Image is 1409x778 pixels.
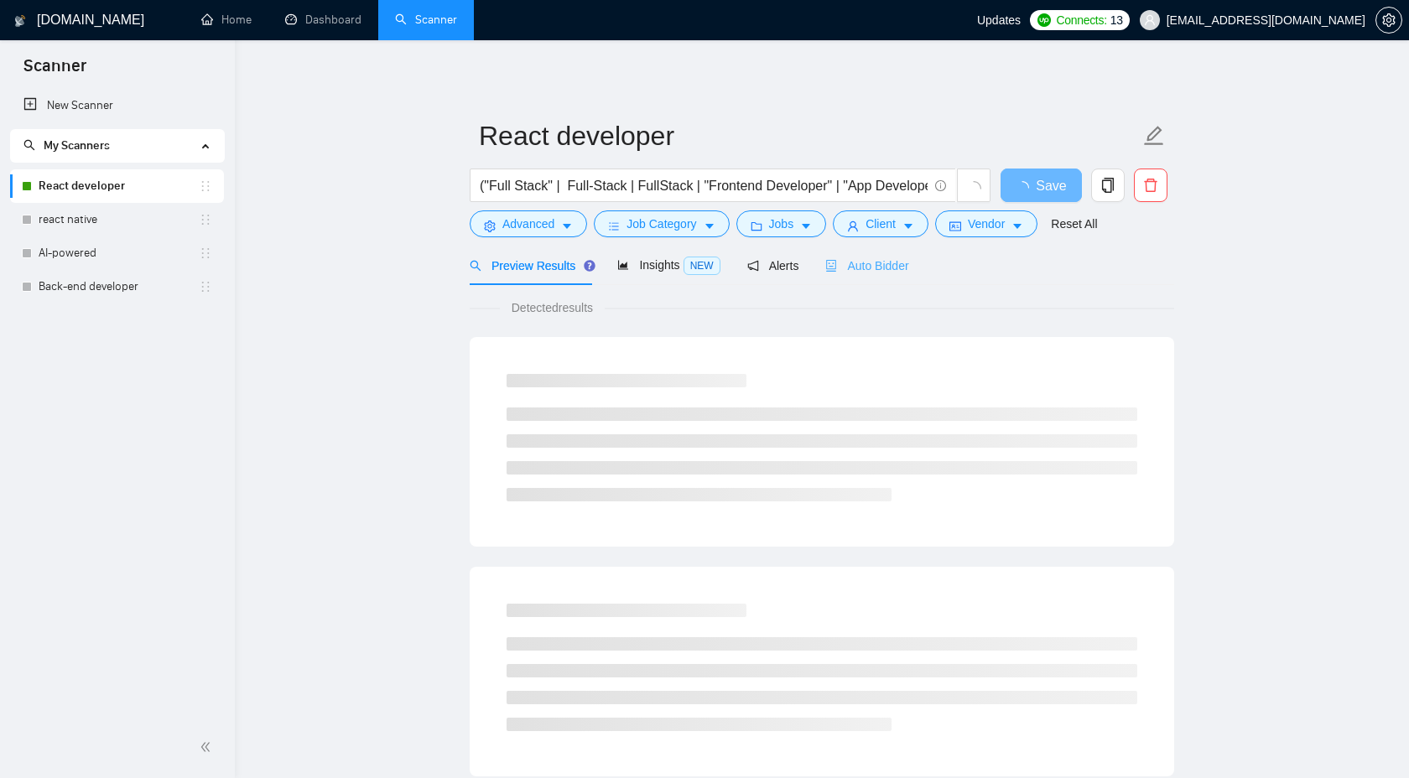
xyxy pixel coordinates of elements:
button: delete [1134,169,1167,202]
button: barsJob Categorycaret-down [594,210,729,237]
span: caret-down [902,220,914,232]
span: Advanced [502,215,554,233]
span: Vendor [968,215,1005,233]
button: setting [1375,7,1402,34]
span: NEW [684,257,720,275]
span: user [847,220,859,232]
span: Insights [617,258,720,272]
span: setting [1376,13,1401,27]
a: react native [39,203,199,236]
span: holder [199,280,212,293]
button: settingAdvancedcaret-down [470,210,587,237]
a: Reset All [1051,215,1097,233]
span: caret-down [704,220,715,232]
button: Save [1001,169,1082,202]
button: folderJobscaret-down [736,210,827,237]
span: caret-down [1011,220,1023,232]
button: copy [1091,169,1125,202]
span: 13 [1110,11,1123,29]
span: Job Category [627,215,696,233]
li: AI-powered [10,236,224,270]
span: double-left [200,739,216,755]
span: delete [1135,178,1167,193]
span: Alerts [747,259,799,272]
span: Updates [977,13,1021,27]
span: loading [966,181,981,196]
span: holder [199,213,212,226]
span: search [23,139,35,151]
a: AI-powered [39,236,199,270]
span: robot [825,260,837,272]
button: idcardVendorcaret-down [935,210,1037,237]
a: New Scanner [23,89,211,122]
span: edit [1143,125,1165,147]
input: Search Freelance Jobs... [480,175,928,196]
li: New Scanner [10,89,224,122]
span: Scanner [10,54,100,89]
img: upwork-logo.png [1037,13,1051,27]
span: Save [1036,175,1066,196]
span: holder [199,246,212,260]
a: searchScanner [395,13,457,27]
span: Connects: [1056,11,1106,29]
span: copy [1092,178,1124,193]
span: holder [199,179,212,193]
span: user [1144,14,1156,26]
img: logo [14,8,26,34]
span: setting [484,220,496,232]
span: bars [608,220,620,232]
span: Detected results [500,298,605,317]
span: caret-down [800,220,812,232]
li: react native [10,203,224,236]
span: My Scanners [44,138,110,153]
button: userClientcaret-down [833,210,928,237]
span: Auto Bidder [825,259,908,272]
span: area-chart [617,259,629,271]
a: homeHome [201,13,252,27]
input: Scanner name... [479,115,1140,157]
span: Jobs [769,215,794,233]
li: Back-end developer [10,270,224,303]
span: Preview Results [470,259,590,272]
span: idcard [949,220,961,232]
span: Client [866,215,896,233]
div: Tooltip anchor [582,258,597,273]
span: info-circle [935,180,946,191]
span: caret-down [561,220,573,232]
span: loading [1016,181,1036,194]
a: Back-end developer [39,270,199,303]
span: folder [751,220,762,232]
span: notification [747,260,759,272]
a: dashboardDashboard [285,13,361,27]
li: React developer [10,169,224,203]
a: setting [1375,13,1402,27]
span: search [470,260,481,272]
a: React developer [39,169,199,203]
span: My Scanners [23,138,110,153]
